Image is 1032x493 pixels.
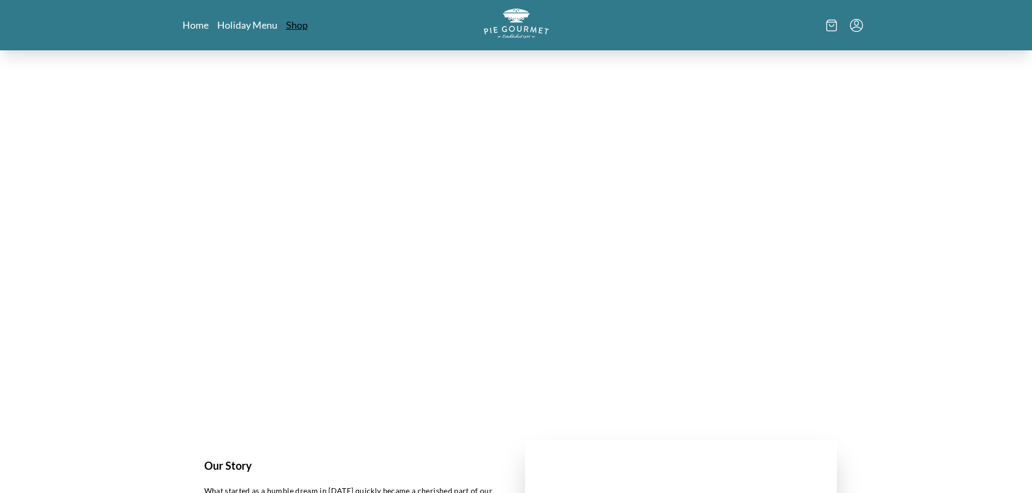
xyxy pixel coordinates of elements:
a: Shop [286,18,308,31]
h1: Our Story [204,457,499,474]
a: Holiday Menu [217,18,277,31]
button: Menu [850,19,863,32]
a: Logo [484,9,549,42]
img: logo [484,9,549,38]
a: Home [183,18,209,31]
